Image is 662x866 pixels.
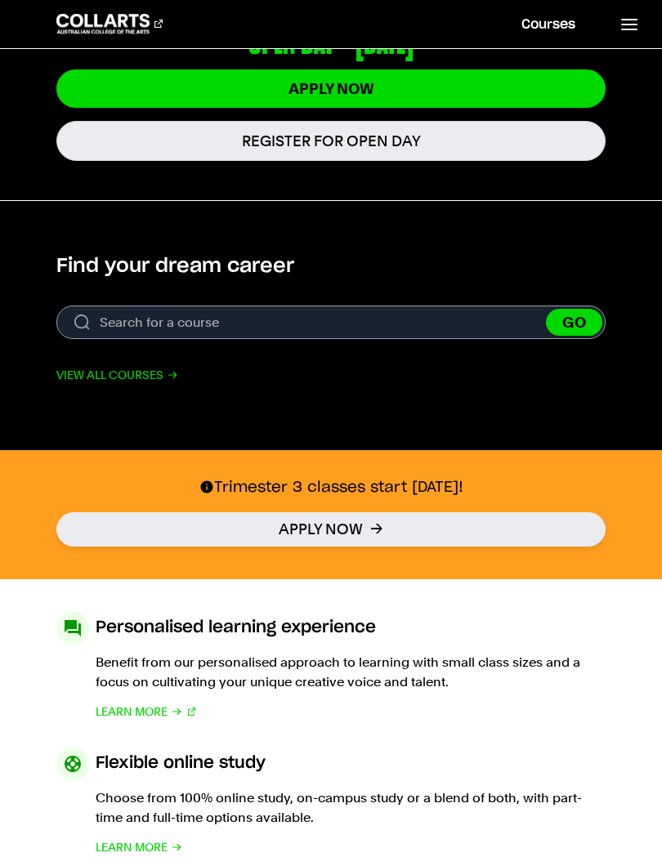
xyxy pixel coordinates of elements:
a: Apply Now [56,512,606,546]
span: Learn More [96,837,168,857]
p: Choose from 100% online study, on-campus study or a blend of both, with part-time and full-time o... [96,788,606,828]
a: View all courses [56,365,178,385]
a: Apply Now [56,69,606,108]
p: Benefit from our personalised approach to learning with small class sizes and a focus on cultivat... [96,653,606,692]
span: Learn More [96,702,168,721]
form: Search [56,306,606,339]
button: GO [546,309,602,336]
h3: Flexible online study [96,748,266,779]
div: Go to homepage [56,14,163,33]
a: Learn More [96,837,182,857]
h3: Personalised learning experience [96,612,376,643]
p: Trimester 3 classes start [DATE]! [199,476,463,499]
a: Learn More [96,702,196,721]
a: Register for Open Day [56,121,606,161]
h2: Find your dream career [56,253,294,279]
input: Search for a course [56,306,606,339]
